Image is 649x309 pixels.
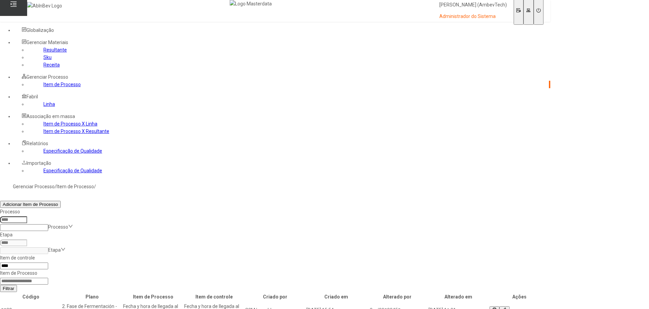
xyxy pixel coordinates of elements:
nz-select-placeholder: Processo [48,224,68,230]
a: Resultante [43,47,67,53]
th: Criado em [306,293,366,301]
span: Importação [26,160,51,166]
span: Associação em massa [26,114,75,119]
th: Item de Processo [123,293,183,301]
th: Criado por [245,293,305,301]
nz-breadcrumb-separator: / [55,184,57,189]
img: AbInBev Logo [27,2,62,9]
p: [PERSON_NAME] (AmbevTech) [439,2,507,8]
a: Receita [43,62,60,67]
span: Gerenciar Processo [26,74,68,80]
th: Item de controle [184,293,244,301]
p: Administrador do Sistema [439,13,507,20]
a: Item de Processo [43,82,81,87]
span: Filtrar [3,286,14,291]
a: Sku [43,55,52,60]
a: Item de Processo X Resultante [43,129,109,134]
span: Gerenciar Materiais [26,40,68,45]
th: Alterado em [428,293,489,301]
span: Relatórios [26,141,48,146]
a: Especificação de Qualidade [43,168,102,173]
span: Globalização [26,27,54,33]
a: Especificação de Qualidade [43,148,102,154]
a: Item de Processo [57,184,94,189]
a: Item de Processo X Linha [43,121,97,127]
nz-select-placeholder: Etapa [48,247,61,253]
a: Linha [43,101,55,107]
nz-breadcrumb-separator: / [94,184,96,189]
span: Adicionar Item de Processo [3,202,58,207]
th: Plano [62,293,122,301]
a: Gerenciar Processo [13,184,55,189]
th: Ações [489,293,550,301]
th: Alterado por [367,293,427,301]
span: Fabril [26,94,38,99]
th: Código [1,293,61,301]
